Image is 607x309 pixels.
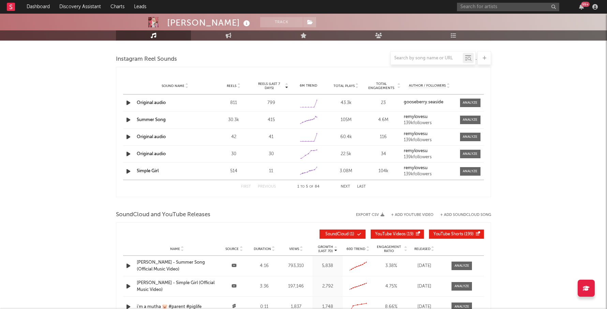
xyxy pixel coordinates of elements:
[375,263,407,269] div: 3.38 %
[357,185,366,189] button: Last
[329,151,363,158] div: 22.5k
[318,245,333,249] p: Growth
[404,132,428,136] strong: remylovesu
[404,155,455,160] div: 139k followers
[346,247,365,251] span: 60D Trend
[367,100,401,106] div: 23
[404,149,428,153] strong: remylovesu
[579,4,584,10] button: 99+
[289,247,299,251] span: Views
[375,232,405,236] span: YouTube Videos
[433,232,474,236] span: ( 199 )
[309,185,313,188] span: of
[329,117,363,123] div: 105M
[137,135,166,139] a: Original audio
[251,263,278,269] div: 4:16
[281,263,311,269] div: 793,310
[251,283,278,290] div: 3:36
[217,134,251,141] div: 42
[137,118,166,122] a: Summer Song
[254,168,288,175] div: 11
[404,100,443,104] strong: gooseberry.seaside
[433,232,463,236] span: YouTube Shorts
[391,213,433,217] button: + Add YouTube Video
[254,247,271,251] span: Duration
[167,17,252,28] div: [PERSON_NAME]
[356,213,384,217] button: Export CSV
[254,151,288,158] div: 30
[318,249,333,253] p: (Last 7d)
[314,263,341,269] div: 5,838
[404,138,455,143] div: 139k followers
[227,84,236,88] span: Reels
[457,3,559,11] input: Search for artists
[384,213,433,217] div: + Add YouTube Video
[254,100,288,106] div: 799
[137,169,159,173] a: Simple Girl
[254,117,288,123] div: 415
[414,247,430,251] span: Released
[375,245,403,253] span: Engagement Ratio
[371,230,424,239] button: YouTube Videos(19)
[217,117,251,123] div: 30.3k
[314,283,341,290] div: 2,792
[137,152,166,156] a: Original audio
[367,117,401,123] div: 4.6M
[254,134,288,141] div: 41
[404,115,455,119] a: remylovesu
[404,149,455,153] a: remylovesu
[320,230,366,239] button: SoundCloud(1)
[391,56,463,61] input: Search by song name or URL
[404,166,428,170] strong: remylovesu
[367,134,401,141] div: 116
[329,100,363,106] div: 43.3k
[162,84,184,88] span: Sound Name
[260,17,303,27] button: Track
[404,132,455,136] a: remylovesu
[433,213,491,217] button: + Add SoundCloud Song
[281,283,311,290] div: 197,146
[290,183,327,191] div: 1 5 84
[404,100,455,105] a: gooseberry.seaside
[411,263,438,269] div: [DATE]
[292,83,326,88] div: 6M Trend
[324,232,355,236] span: ( 1 )
[325,232,349,236] span: SoundCloud
[367,151,401,158] div: 34
[170,247,180,251] span: Name
[429,230,484,239] button: YouTube Shorts(199)
[258,185,276,189] button: Previous
[411,283,438,290] div: [DATE]
[329,168,363,175] div: 3.08M
[217,100,251,106] div: 811
[217,151,251,158] div: 30
[300,185,305,188] span: to
[404,172,455,177] div: 139k followers
[217,168,251,175] div: 514
[225,247,239,251] span: Source
[404,121,455,126] div: 139k followers
[367,82,397,90] span: Total Engagements
[137,280,217,293] a: [PERSON_NAME] - Simple Girl (Official Music Video)
[375,232,414,236] span: ( 19 )
[137,259,217,273] a: [PERSON_NAME] - Summer Song (Official Music Video)
[254,82,284,90] span: Reels (last 7 days)
[375,283,407,290] div: 4.75 %
[116,211,210,219] span: SoundCloud and YouTube Releases
[440,213,491,217] button: + Add SoundCloud Song
[334,84,355,88] span: Total Plays
[137,101,166,105] a: Original audio
[341,185,350,189] button: Next
[404,166,455,171] a: remylovesu
[241,185,251,189] button: First
[404,115,428,119] strong: remylovesu
[581,2,590,7] div: 99 +
[329,134,363,141] div: 60.4k
[367,168,401,175] div: 104k
[409,84,446,88] span: Author / Followers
